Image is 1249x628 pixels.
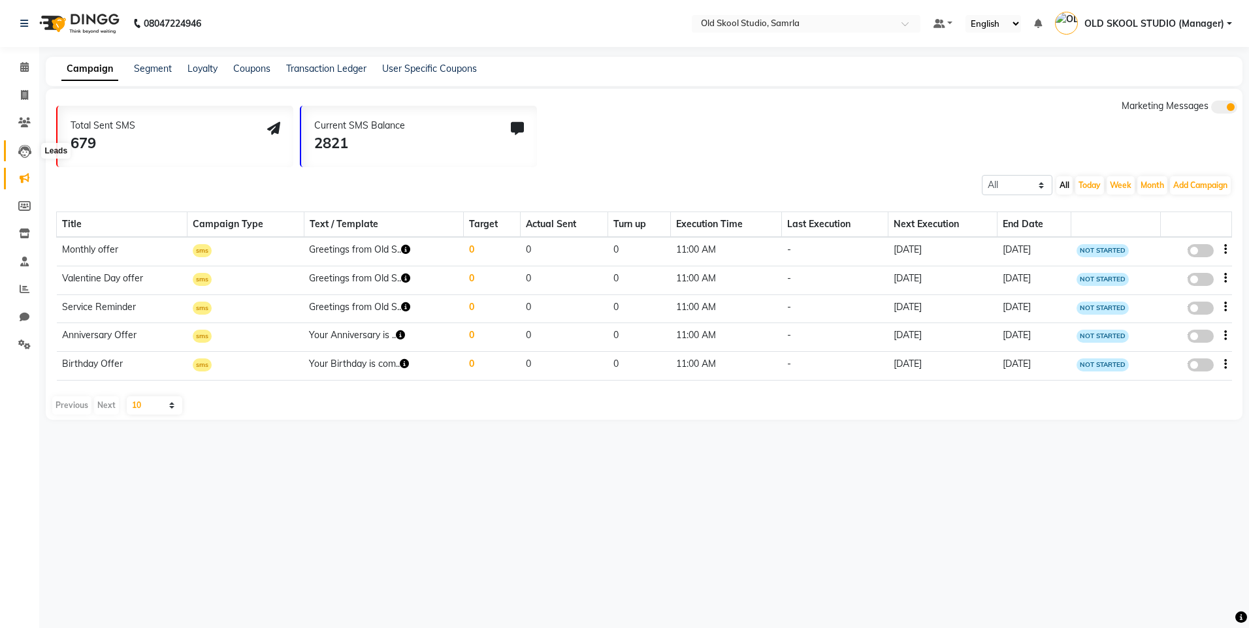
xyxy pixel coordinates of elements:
[998,212,1071,238] th: End Date
[1122,100,1208,112] span: Marketing Messages
[187,63,218,74] a: Loyalty
[304,266,463,294] td: Greetings from Old S..
[193,302,212,315] span: sms
[608,294,671,323] td: 0
[304,237,463,266] td: Greetings from Old S..
[1077,302,1129,315] span: NOT STARTED
[888,237,998,266] td: [DATE]
[57,266,187,294] td: Valentine Day offer
[782,266,888,294] td: -
[464,323,521,352] td: 0
[671,352,782,381] td: 11:00 AM
[671,266,782,294] td: 11:00 AM
[1137,176,1167,195] button: Month
[304,352,463,381] td: Your Birthday is com..
[521,266,608,294] td: 0
[382,63,477,74] a: User Specific Coupons
[57,237,187,266] td: Monthly offer
[464,294,521,323] td: 0
[41,143,71,159] div: Leads
[1188,358,1214,371] label: false
[608,323,671,352] td: 0
[998,237,1071,266] td: [DATE]
[57,294,187,323] td: Service Reminder
[1188,330,1214,343] label: false
[233,63,270,74] a: Coupons
[464,352,521,381] td: 0
[671,212,782,238] th: Execution Time
[888,266,998,294] td: [DATE]
[286,63,366,74] a: Transaction Ledger
[1055,12,1078,35] img: OLD SKOOL STUDIO (Manager)
[464,266,521,294] td: 0
[998,294,1071,323] td: [DATE]
[888,212,998,238] th: Next Execution
[314,133,405,154] div: 2821
[193,358,212,371] span: sms
[671,294,782,323] td: 11:00 AM
[608,352,671,381] td: 0
[888,294,998,323] td: [DATE]
[134,63,172,74] a: Segment
[71,119,135,133] div: Total Sent SMS
[1107,176,1135,195] button: Week
[1075,176,1104,195] button: Today
[193,273,212,286] span: sms
[144,5,201,42] b: 08047224946
[782,294,888,323] td: -
[193,244,212,257] span: sms
[1077,273,1129,286] span: NOT STARTED
[671,237,782,266] td: 11:00 AM
[998,352,1071,381] td: [DATE]
[304,294,463,323] td: Greetings from Old S..
[521,237,608,266] td: 0
[782,352,888,381] td: -
[193,330,212,343] span: sms
[61,57,118,81] a: Campaign
[57,352,187,381] td: Birthday Offer
[998,266,1071,294] td: [DATE]
[1170,176,1231,195] button: Add Campaign
[57,323,187,352] td: Anniversary Offer
[1188,244,1214,257] label: false
[608,266,671,294] td: 0
[304,323,463,352] td: Your Anniversary is ..
[608,237,671,266] td: 0
[57,212,187,238] th: Title
[1077,358,1129,371] span: NOT STARTED
[304,212,463,238] th: Text / Template
[608,212,671,238] th: Turn up
[998,323,1071,352] td: [DATE]
[782,237,888,266] td: -
[1056,176,1073,195] button: All
[1077,244,1129,257] span: NOT STARTED
[888,323,998,352] td: [DATE]
[1188,273,1214,286] label: false
[888,352,998,381] td: [DATE]
[314,119,405,133] div: Current SMS Balance
[782,212,888,238] th: Last Execution
[521,352,608,381] td: 0
[71,133,135,154] div: 679
[521,212,608,238] th: Actual Sent
[1077,330,1129,343] span: NOT STARTED
[33,5,123,42] img: logo
[521,323,608,352] td: 0
[782,323,888,352] td: -
[464,212,521,238] th: Target
[1188,302,1214,315] label: false
[187,212,304,238] th: Campaign Type
[671,323,782,352] td: 11:00 AM
[521,294,608,323] td: 0
[464,237,521,266] td: 0
[1084,17,1224,31] span: OLD SKOOL STUDIO (Manager)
